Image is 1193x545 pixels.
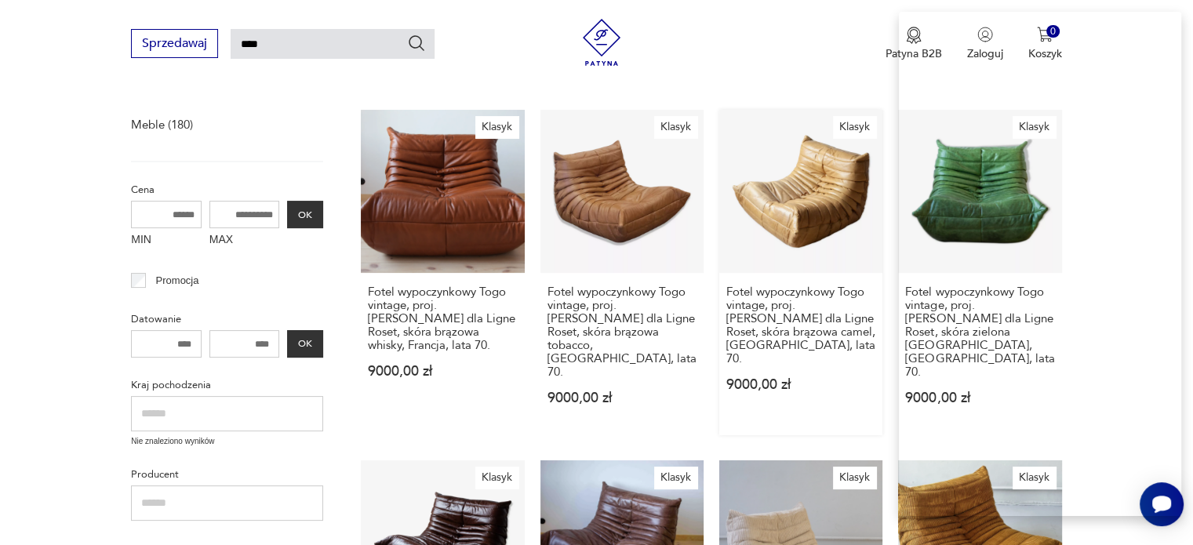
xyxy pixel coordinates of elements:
[131,228,202,253] label: MIN
[156,272,199,289] p: Promocja
[131,39,218,50] a: Sprzedawaj
[209,228,280,253] label: MAX
[726,285,875,365] h3: Fotel wypoczynkowy Togo vintage, proj. [PERSON_NAME] dla Ligne Roset, skóra brązowa camel, [GEOGR...
[131,466,323,483] p: Producent
[547,391,697,405] p: 9000,00 zł
[368,365,517,378] p: 9000,00 zł
[131,435,323,448] p: Nie znaleziono wyników
[287,201,323,228] button: OK
[361,110,524,435] a: KlasykFotel wypoczynkowy Togo vintage, proj. M. Ducaroy dla Ligne Roset, skóra brązowa whisky, Fr...
[578,19,625,66] img: Patyna - sklep z meblami i dekoracjami vintage
[886,46,942,61] p: Patyna B2B
[131,181,323,198] p: Cena
[886,27,942,61] a: Ikona medaluPatyna B2B
[131,376,323,394] p: Kraj pochodzenia
[287,330,323,358] button: OK
[131,29,218,58] button: Sprzedawaj
[547,285,697,379] h3: Fotel wypoczynkowy Togo vintage, proj. [PERSON_NAME] dla Ligne Roset, skóra brązowa tobacco, [GEO...
[540,110,704,435] a: KlasykFotel wypoczynkowy Togo vintage, proj. M. Ducaroy dla Ligne Roset, skóra brązowa tobacco, F...
[131,311,323,328] p: Datowanie
[726,378,875,391] p: 9000,00 zł
[368,285,517,352] h3: Fotel wypoczynkowy Togo vintage, proj. [PERSON_NAME] dla Ligne Roset, skóra brązowa whisky, Franc...
[407,34,426,53] button: Szukaj
[719,110,882,435] a: KlasykFotel wypoczynkowy Togo vintage, proj. M. Ducaroy dla Ligne Roset, skóra brązowa camel, Fra...
[131,114,193,136] a: Meble (180)
[886,27,942,61] button: Patyna B2B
